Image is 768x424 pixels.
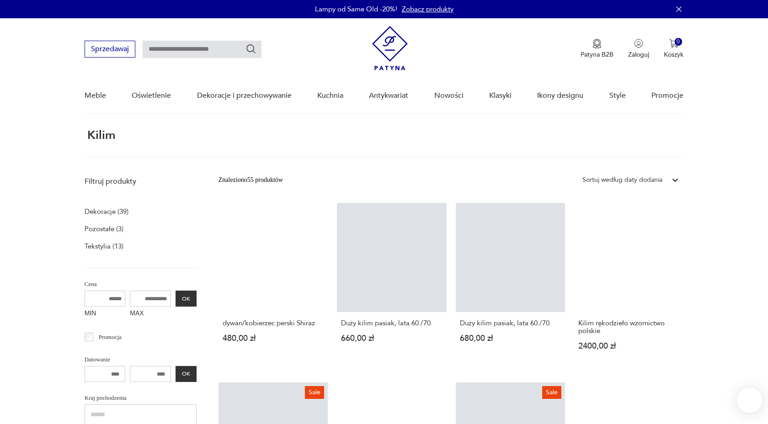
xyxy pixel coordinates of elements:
[85,205,128,218] a: Dekoracje (39)
[85,129,116,142] h1: kilim
[315,5,397,14] p: Lampy od Same Old -20%!
[85,78,106,113] a: Meble
[130,307,171,321] label: MAX
[489,78,512,113] a: Klasyki
[369,78,408,113] a: Antykwariat
[85,176,197,186] p: Filtruj produkty
[582,175,662,185] div: Sortuj według daty dodania
[223,334,324,342] p: 480,00 zł
[737,387,763,413] iframe: Smartsupp widget button
[578,342,679,350] p: 2400,00 zł
[574,203,683,368] a: Kilim rękodzieło wzornictwo polskieKilim rękodzieło wzornictwo polskie2400,00 zł
[85,355,197,365] p: Datowanie
[634,39,643,48] img: Ikonka użytkownika
[337,203,446,368] a: Duży kilim pasiak, lata 60./70.Duży kilim pasiak, lata 60./70.660,00 zł
[628,50,649,59] p: Zaloguj
[402,5,453,14] a: Zobacz produkty
[578,319,679,335] h3: Kilim rękodzieło wzornictwo polskie
[581,39,613,59] button: Patyna B2B
[317,78,343,113] a: Kuchnia
[85,279,197,289] p: Cena
[85,240,123,253] a: Tekstylia (13)
[664,50,683,59] p: Koszyk
[434,78,464,113] a: Nowości
[99,332,122,342] p: Promocja
[460,319,561,327] h3: Duży kilim pasiak, lata 60./70.
[456,203,565,368] a: Duży kilim pasiak, lata 60./70.Duży kilim pasiak, lata 60./70.680,00 zł
[664,39,683,59] button: 0Koszyk
[223,319,324,327] h3: dywan/kobierzec perski Shiraz
[372,26,408,70] img: Patyna - sklep z meblami i dekoracjami vintage
[176,366,197,382] button: OK
[669,39,678,48] img: Ikona koszyka
[132,78,171,113] a: Oświetlenie
[628,39,649,59] button: Zaloguj
[219,203,328,368] a: dywan/kobierzec perski Shirazdywan/kobierzec perski Shiraz480,00 zł
[581,50,613,59] p: Patyna B2B
[85,393,197,403] p: Kraj pochodzenia
[460,334,561,342] p: 680,00 zł
[245,43,256,54] button: Szukaj
[176,291,197,307] button: OK
[592,39,602,49] img: Ikona medalu
[341,334,442,342] p: 660,00 zł
[675,38,683,46] div: 0
[85,307,126,321] label: MIN
[85,223,123,235] a: Pozostałe (3)
[609,78,626,113] a: Style
[651,78,683,113] a: Promocje
[581,39,613,59] a: Ikona medaluPatyna B2B
[219,175,283,185] div: Znaleziono 55 produktów
[197,78,292,113] a: Dekoracje i przechowywanie
[85,41,135,58] button: Sprzedawaj
[537,78,583,113] a: Ikony designu
[85,47,135,53] a: Sprzedawaj
[341,319,442,327] h3: Duży kilim pasiak, lata 60./70.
